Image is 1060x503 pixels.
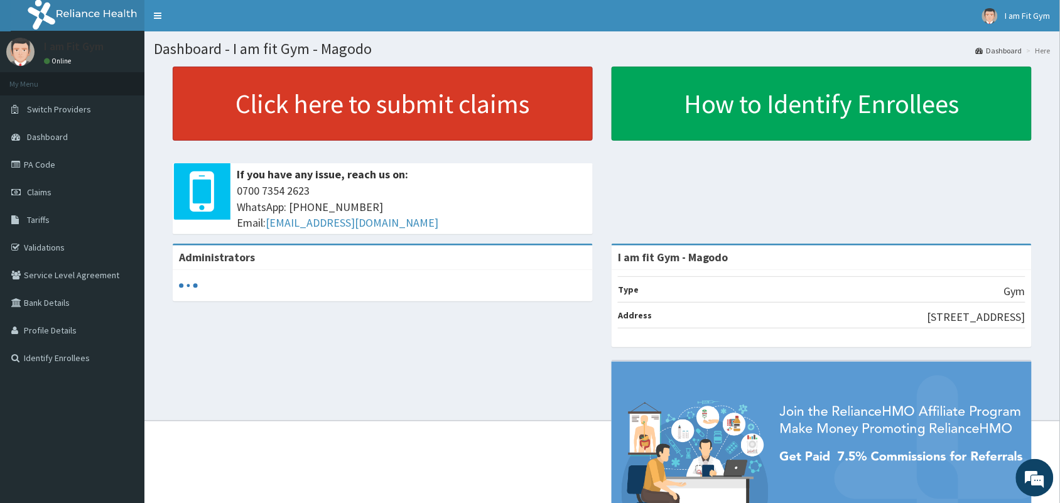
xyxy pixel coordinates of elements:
a: Dashboard [976,45,1022,56]
p: Gym [1004,283,1025,300]
b: If you have any issue, reach us on: [237,167,408,181]
a: Online [44,57,74,65]
span: Switch Providers [27,104,91,115]
svg: audio-loading [179,276,198,295]
li: Here [1024,45,1051,56]
b: Administrators [179,250,255,264]
p: [STREET_ADDRESS] [927,309,1025,325]
b: Address [618,310,652,321]
b: Type [618,284,639,295]
a: [EMAIL_ADDRESS][DOMAIN_NAME] [266,215,438,230]
span: I am Fit Gym [1005,10,1051,21]
span: Claims [27,187,51,198]
img: User Image [982,8,998,24]
img: User Image [6,38,35,66]
span: Tariffs [27,214,50,225]
strong: I am fit Gym - Magodo [618,250,728,264]
span: Dashboard [27,131,68,143]
a: Click here to submit claims [173,67,593,141]
h1: Dashboard - I am fit Gym - Magodo [154,41,1051,57]
span: 0700 7354 2623 WhatsApp: [PHONE_NUMBER] Email: [237,183,587,231]
a: How to Identify Enrollees [612,67,1032,141]
p: I am Fit Gym [44,41,104,52]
